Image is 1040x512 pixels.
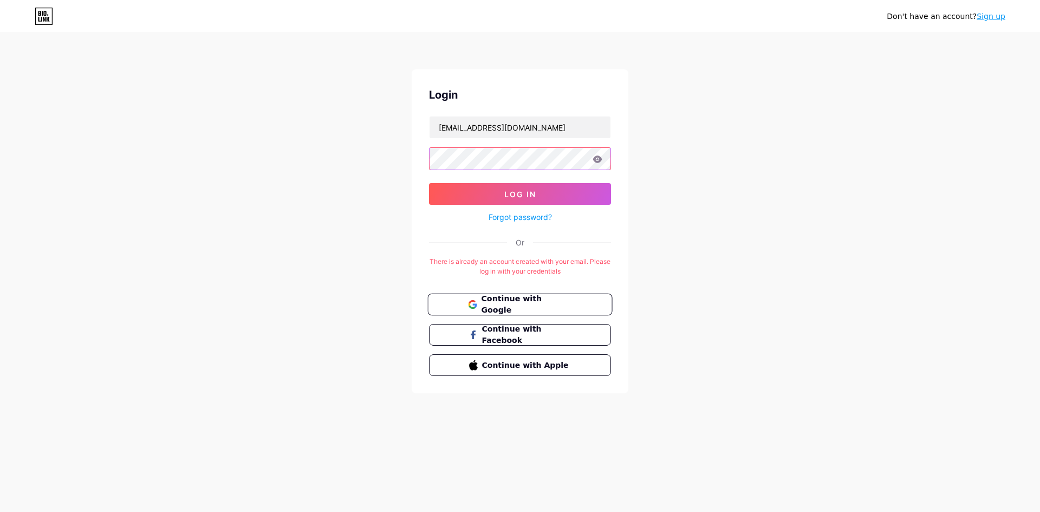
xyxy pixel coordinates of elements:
div: There is already an account created with your email. Please log in with your credentials [429,257,611,276]
a: Sign up [977,12,1005,21]
div: Don't have an account? [887,11,1005,22]
div: Login [429,87,611,103]
div: Or [516,237,524,248]
span: Continue with Facebook [482,323,571,346]
input: Username [430,116,610,138]
button: Continue with Apple [429,354,611,376]
button: Continue with Facebook [429,324,611,346]
span: Log In [504,190,536,199]
a: Continue with Google [429,294,611,315]
span: Continue with Apple [482,360,571,371]
span: Continue with Google [481,293,571,316]
button: Log In [429,183,611,205]
button: Continue with Google [427,294,612,316]
a: Forgot password? [489,211,552,223]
